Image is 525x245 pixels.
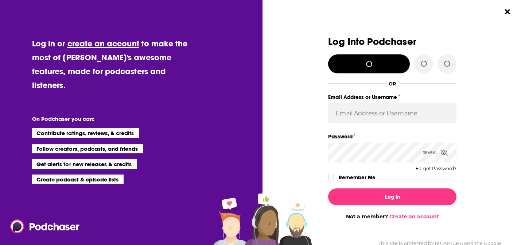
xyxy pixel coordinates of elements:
button: Close Button [501,5,514,19]
input: Email Address or Username [328,103,456,123]
label: Password [328,132,456,141]
label: Remember Me [339,173,376,182]
li: Get alerts for new releases & credits [32,159,137,169]
li: Create podcast & episode lists [32,175,124,184]
li: On Podchaser you can: [32,115,178,122]
a: create an account [67,38,139,49]
h3: Log Into Podchaser [328,37,456,47]
a: Podchaser - Follow, Share and Rate Podcasts [10,219,74,233]
div: Not a member? [328,213,456,220]
div: OR [389,81,396,87]
img: Podchaser - Follow, Share and Rate Podcasts [10,219,80,233]
label: Email Address or Username [328,92,456,102]
a: Create an account [389,213,439,220]
div: Reveal [423,143,448,162]
li: Contribute ratings, reviews, & credits [32,128,139,138]
button: Forgot Password? [416,166,456,171]
li: Follow creators, podcasts, and friends [32,144,143,153]
button: Log In [328,188,456,205]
